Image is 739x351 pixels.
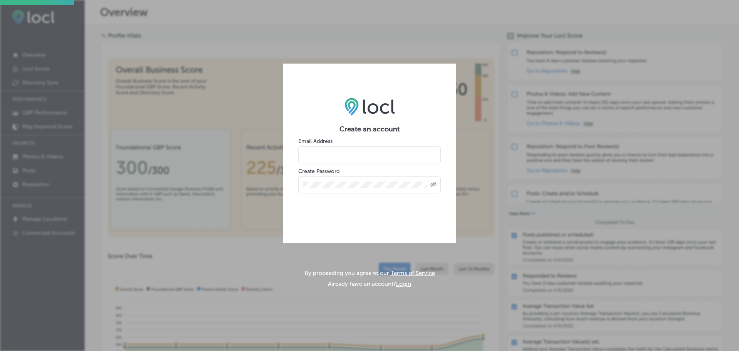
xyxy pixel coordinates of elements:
[304,270,435,277] p: By proceeding you agree to our
[298,168,339,175] label: Create Password
[391,270,435,277] a: Terms of Service
[344,97,395,115] img: LOCL logo
[396,280,411,287] button: Login
[430,181,436,188] span: Toggle password visibility
[328,280,411,287] p: Already have an account?
[298,125,441,133] h2: Create an account
[298,138,333,144] label: Email Address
